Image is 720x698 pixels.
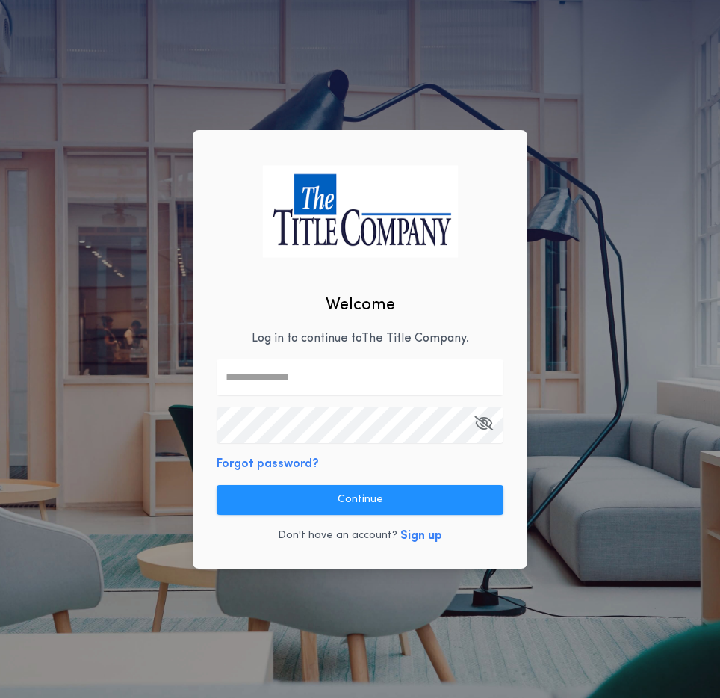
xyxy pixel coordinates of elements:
button: Continue [217,485,503,515]
img: logo [262,165,458,257]
p: Log in to continue to The Title Company . [252,330,469,348]
button: Forgot password? [217,455,319,473]
p: Don't have an account? [278,528,397,543]
button: Sign up [400,527,442,545]
h2: Welcome [326,293,395,318]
